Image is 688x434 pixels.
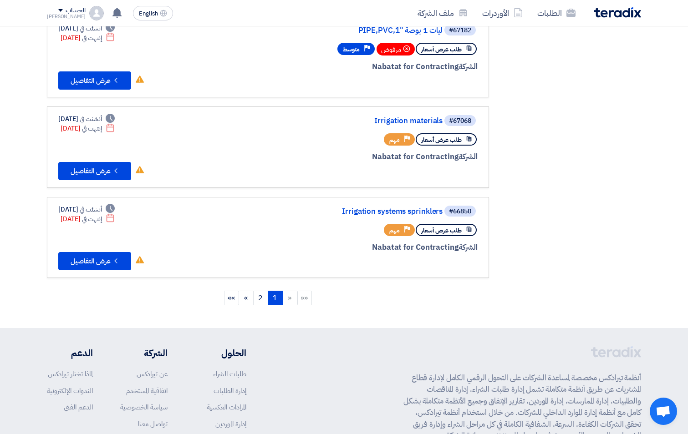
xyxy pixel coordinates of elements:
a: عن تيرادكس [137,369,168,379]
a: طلبات الشراء [213,369,246,379]
a: Last [224,291,239,305]
span: الشركة [459,61,478,72]
a: لماذا تختار تيرادكس [48,369,93,379]
div: Nabatat for Contracting [259,242,478,253]
span: English [139,10,158,17]
div: #67068 [449,118,471,124]
div: Nabatat for Contracting [259,151,478,163]
span: إنتهت في [82,124,102,133]
a: إدارة الموردين [215,419,246,429]
a: سياسة الخصوصية [120,402,168,412]
a: اتفاقية المستخدم [126,386,168,396]
a: ملف الشركة [410,2,475,24]
a: 2 [253,291,268,305]
a: الطلبات [530,2,583,24]
span: الشركة [459,242,478,253]
span: طلب عرض أسعار [421,45,462,54]
span: طلب عرض أسعار [421,226,462,235]
span: الشركة [459,151,478,162]
a: 1 [268,291,283,305]
a: PIPE,PVC,1" ليات 1 بوصة [260,26,443,35]
span: أنشئت في [80,205,102,214]
a: تواصل معنا [138,419,168,429]
span: أنشئت في [80,24,102,33]
span: »» [228,293,235,303]
span: طلب عرض أسعار [421,136,462,144]
a: الندوات الإلكترونية [47,386,93,396]
div: [DATE] [58,24,115,33]
li: الدعم [47,346,93,360]
div: مرفوض [377,43,415,56]
a: Open chat [650,398,677,425]
img: profile_test.png [89,6,104,20]
span: مهم [389,226,400,235]
div: #66850 [449,208,471,215]
button: English [133,6,173,20]
div: Nabatat for Contracting [259,61,478,73]
a: المزادات العكسية [207,402,246,412]
a: الأوردرات [475,2,530,24]
div: الحساب [66,7,85,15]
button: عرض التفاصيل [58,252,131,270]
button: عرض التفاصيل [58,162,131,180]
span: متوسط [343,45,360,54]
button: عرض التفاصيل [58,71,131,90]
a: Irrigation materials [260,117,443,125]
span: إنتهت في [82,33,102,43]
span: » [244,293,248,303]
div: [DATE] [58,205,115,214]
span: مهم [389,136,400,144]
div: [DATE] [61,33,115,43]
li: الحلول [195,346,246,360]
a: إدارة الطلبات [214,386,246,396]
img: Teradix logo [594,7,641,18]
div: [DATE] [61,124,115,133]
a: الدعم الفني [64,402,93,412]
span: أنشئت في [80,114,102,124]
ngb-pagination: Default pagination [47,287,489,310]
a: Next [239,291,254,305]
span: إنتهت في [82,214,102,224]
div: [PERSON_NAME] [47,14,86,19]
a: Irrigation systems sprinklers [260,207,443,216]
div: #67182 [449,27,471,34]
div: [DATE] [61,214,115,224]
div: [DATE] [58,114,115,124]
li: الشركة [120,346,168,360]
